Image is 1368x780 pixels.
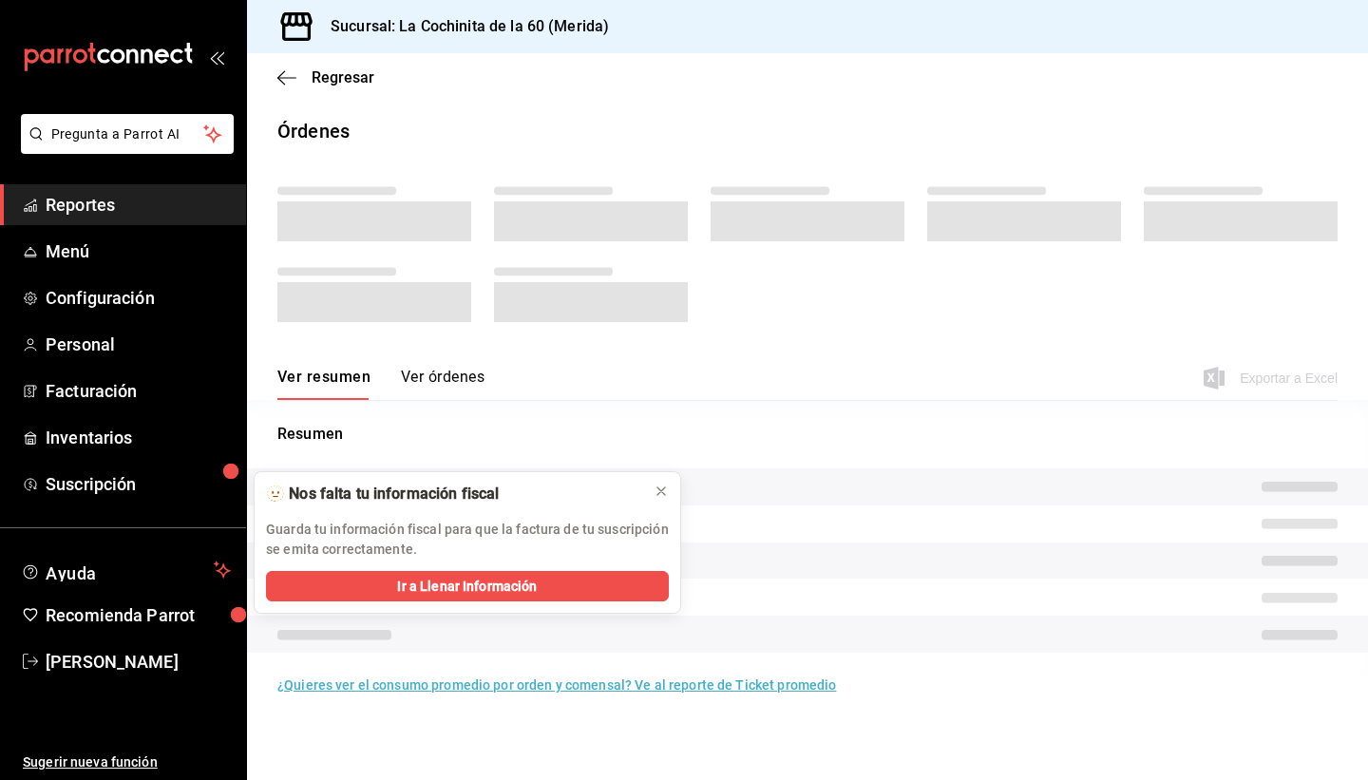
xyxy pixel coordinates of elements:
[277,423,1338,446] p: Resumen
[46,602,231,628] span: Recomienda Parrot
[21,114,234,154] button: Pregunta a Parrot AI
[277,368,484,400] div: navigation tabs
[277,677,836,693] a: ¿Quieres ver el consumo promedio por orden y comensal? Ve al reporte de Ticket promedio
[46,559,206,581] span: Ayuda
[13,138,234,158] a: Pregunta a Parrot AI
[266,571,669,601] button: Ir a Llenar Información
[46,649,231,675] span: [PERSON_NAME]
[315,15,609,38] h3: Sucursal: La Cochinita de la 60 (Merida)
[277,117,350,145] div: Órdenes
[46,192,231,218] span: Reportes
[266,484,638,504] div: 🫥 Nos falta tu información fiscal
[46,285,231,311] span: Configuración
[46,425,231,450] span: Inventarios
[397,577,537,597] span: Ir a Llenar Información
[277,68,374,86] button: Regresar
[277,368,370,400] button: Ver resumen
[401,368,484,400] button: Ver órdenes
[23,752,231,772] span: Sugerir nueva función
[51,124,204,144] span: Pregunta a Parrot AI
[266,520,669,560] p: Guarda tu información fiscal para que la factura de tu suscripción se emita correctamente.
[46,332,231,357] span: Personal
[46,238,231,264] span: Menú
[46,471,231,497] span: Suscripción
[312,68,374,86] span: Regresar
[209,49,224,65] button: open_drawer_menu
[46,378,231,404] span: Facturación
